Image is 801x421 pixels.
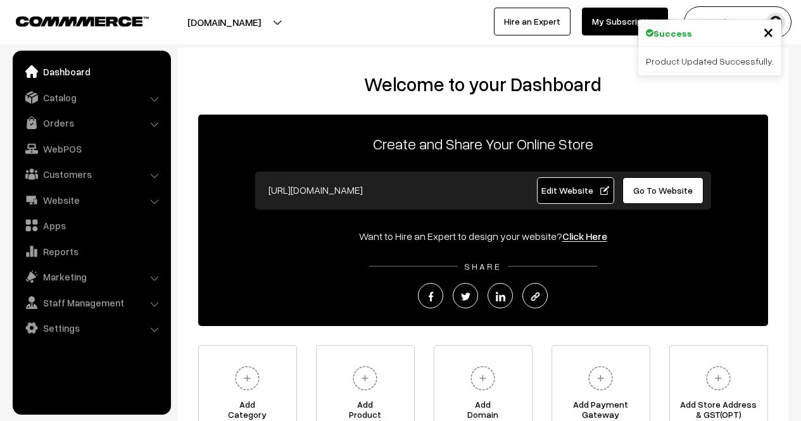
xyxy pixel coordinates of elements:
a: Reports [16,240,167,263]
a: Apps [16,214,167,237]
a: WebPOS [16,137,167,160]
img: plus.svg [465,361,500,396]
h2: Welcome to your Dashboard [190,73,776,96]
a: COMMMERCE [16,13,127,28]
a: Customers [16,163,167,185]
span: SHARE [458,261,508,272]
a: Catalog [16,86,167,109]
img: COMMMERCE [16,16,149,26]
a: Edit Website [537,177,614,204]
a: Website [16,189,167,211]
a: Click Here [562,230,607,242]
div: Product Updated Successfully. [638,47,781,75]
a: Marketing [16,265,167,288]
a: Settings [16,317,167,339]
button: Govind . [684,6,792,38]
img: plus.svg [348,361,382,396]
strong: Success [653,27,692,40]
span: Edit Website [541,185,609,196]
button: Close [763,22,774,41]
img: plus.svg [583,361,618,396]
a: Staff Management [16,291,167,314]
span: Go To Website [633,185,693,196]
button: [DOMAIN_NAME] [143,6,305,38]
img: plus.svg [701,361,736,396]
div: Want to Hire an Expert to design your website? [198,229,768,244]
a: My Subscription [582,8,668,35]
span: × [763,20,774,43]
a: Hire an Expert [494,8,571,35]
img: user [766,13,785,32]
img: plus.svg [230,361,265,396]
a: Dashboard [16,60,167,83]
a: Go To Website [622,177,704,204]
a: Orders [16,111,167,134]
p: Create and Share Your Online Store [198,132,768,155]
